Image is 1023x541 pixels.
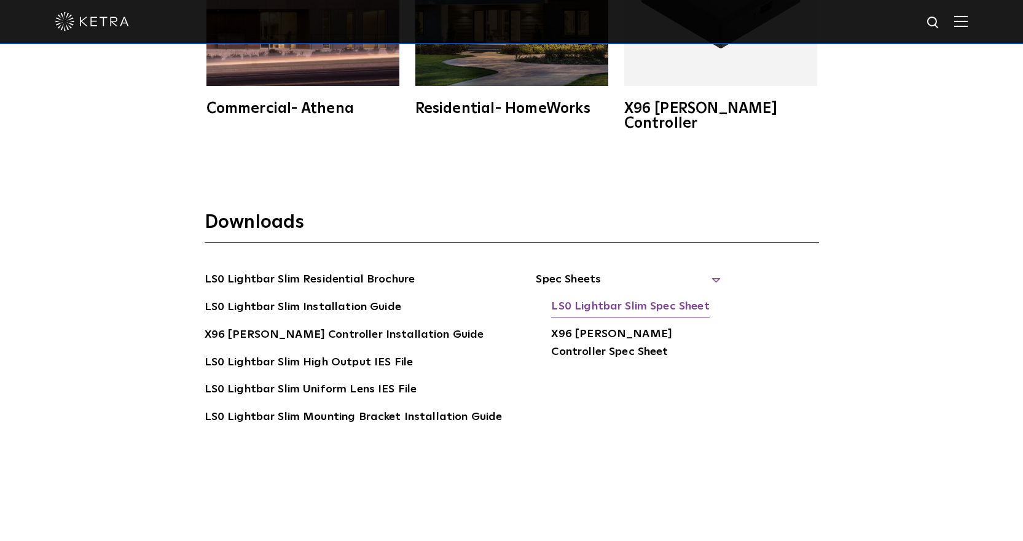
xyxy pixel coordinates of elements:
span: Spec Sheets [536,271,720,298]
img: search icon [926,15,941,31]
a: LS0 Lightbar Slim Residential Brochure [205,271,415,290]
img: ketra-logo-2019-white [55,12,129,31]
a: X96 [PERSON_NAME] Controller Spec Sheet [551,325,720,363]
a: LS0 Lightbar Slim Installation Guide [205,298,401,318]
a: LS0 Lightbar Slim Uniform Lens IES File [205,381,417,400]
img: Hamburger%20Nav.svg [954,15,968,27]
div: Residential- HomeWorks [415,101,608,116]
a: X96 [PERSON_NAME] Controller Installation Guide [205,326,484,346]
h3: Downloads [205,211,819,243]
div: X96 [PERSON_NAME] Controller [624,101,817,131]
div: Commercial- Athena [206,101,399,116]
a: LS0 Lightbar Slim Spec Sheet [551,298,709,317]
a: LS0 Lightbar Slim High Output IES File [205,354,414,373]
a: LS0 Lightbar Slim Mounting Bracket Installation Guide [205,408,503,428]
